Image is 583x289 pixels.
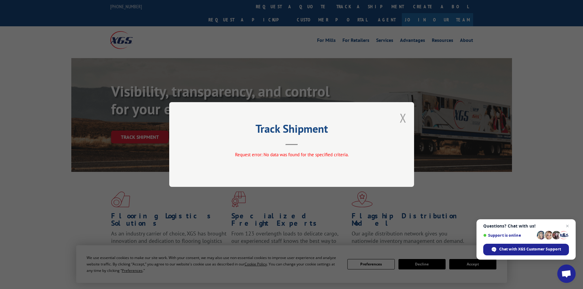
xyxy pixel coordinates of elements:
[483,244,569,255] div: Chat with XGS Customer Support
[400,110,406,126] button: Close modal
[235,152,348,157] span: Request error: No data was found for the specified criteria.
[564,222,571,230] span: Close chat
[499,246,561,252] span: Chat with XGS Customer Support
[483,233,535,238] span: Support is online
[200,124,383,136] h2: Track Shipment
[557,265,576,283] div: Open chat
[483,224,569,228] span: Questions? Chat with us!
